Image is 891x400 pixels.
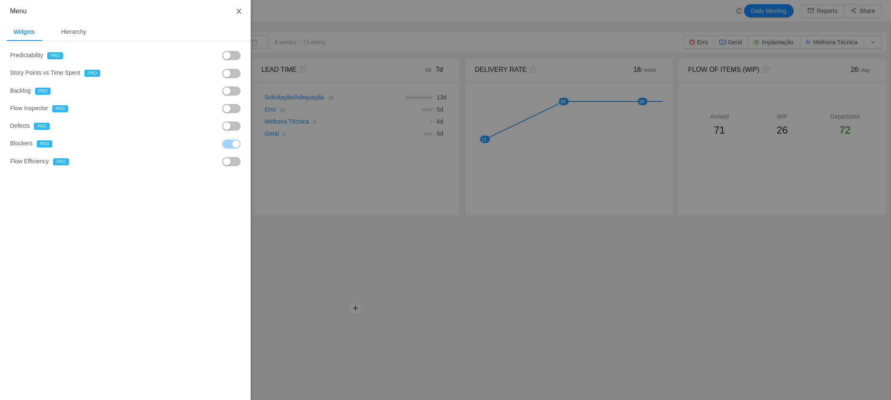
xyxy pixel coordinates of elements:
div: Hierarchy [55,23,93,41]
div: Flow Efficiency [10,157,125,166]
span: PRO [84,70,100,77]
span: PRO [52,105,68,112]
div: Story Points vs Time Spent [10,68,125,78]
div: Defects [10,122,125,131]
div: Flow Inspector [10,104,125,113]
span: PRO [53,158,69,165]
div: Blockers [10,139,125,148]
span: PRO [34,123,50,130]
i: icon: close [236,8,242,15]
span: PRO [35,88,51,95]
span: PRO [47,52,63,59]
div: Widgets [7,23,41,41]
div: Predictability [10,51,125,60]
span: PRO [37,140,53,147]
div: Backlog [10,86,125,96]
